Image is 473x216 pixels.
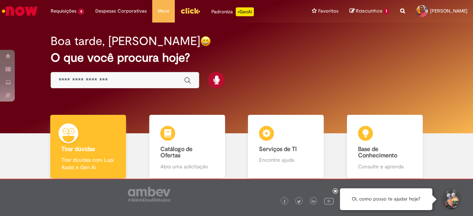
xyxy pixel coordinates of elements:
b: Catálogo de Ofertas [160,145,193,160]
span: 4 [78,8,84,15]
p: Abra uma solicitação [160,163,214,170]
b: Tirar dúvidas [61,145,95,153]
span: 1 [384,8,389,15]
b: Serviços de TI [259,145,297,153]
span: Favoritos [318,7,338,15]
h2: O que você procura hoje? [51,51,422,64]
a: Tirar dúvidas Tirar dúvidas com Lupi Assist e Gen Ai [39,115,138,179]
div: Oi, como posso te ajudar hoje? [340,188,432,210]
span: Requisições [51,7,76,15]
img: ServiceNow [1,4,39,18]
p: Tirar dúvidas com Lupi Assist e Gen Ai [61,156,115,171]
a: Catálogo de Ofertas Abra uma solicitação [138,115,237,179]
div: Padroniza [211,7,254,16]
a: Base de Conhecimento Consulte e aprenda [336,115,435,179]
img: logo_footer_facebook.png [283,200,286,203]
button: Iniciar Conversa de Suporte [440,188,462,210]
b: Base de Conhecimento [358,145,397,160]
img: logo_footer_ambev_rotulo_gray.png [128,187,170,202]
img: click_logo_yellow_360x200.png [180,5,200,16]
h2: Boa tarde, [PERSON_NAME] [51,35,200,48]
span: [PERSON_NAME] [430,8,467,14]
span: More [158,7,169,15]
span: Despesas Corporativas [95,7,147,15]
p: Encontre ajuda [259,156,313,164]
p: +GenAi [236,7,254,16]
img: logo_footer_twitter.png [297,200,301,203]
img: happy-face.png [200,36,211,47]
a: Rascunhos [350,8,389,15]
span: Rascunhos [356,7,382,14]
img: logo_footer_linkedin.png [312,199,315,204]
img: logo_footer_youtube.png [324,196,334,206]
p: Consulte e aprenda [358,163,412,170]
a: Serviços de TI Encontre ajuda [236,115,336,179]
